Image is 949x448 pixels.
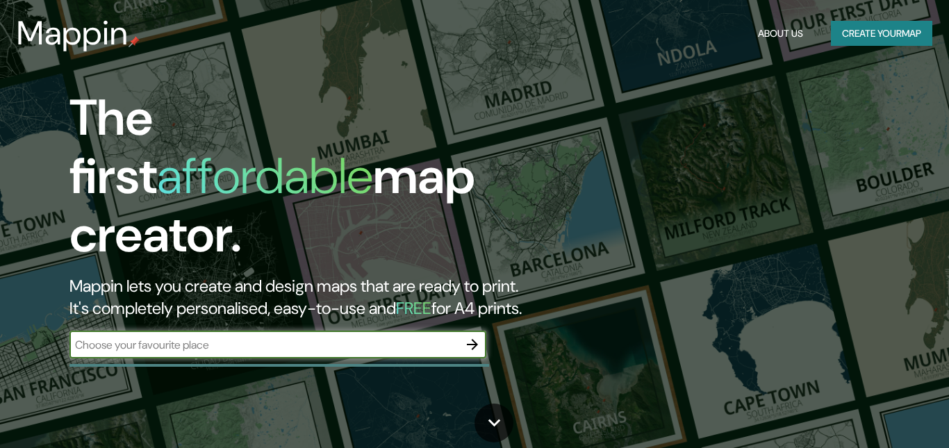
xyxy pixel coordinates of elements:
input: Choose your favourite place [69,337,459,353]
h1: affordable [157,144,373,208]
h1: The first map creator. [69,89,544,275]
img: mappin-pin [129,36,140,47]
h5: FREE [396,297,431,319]
button: About Us [752,21,809,47]
h3: Mappin [17,14,129,53]
button: Create yourmap [831,21,932,47]
h2: Mappin lets you create and design maps that are ready to print. It's completely personalised, eas... [69,275,544,320]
